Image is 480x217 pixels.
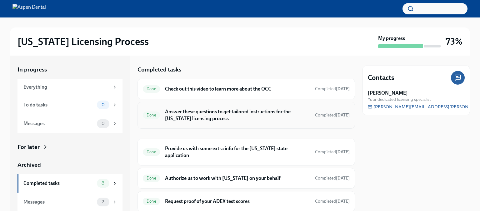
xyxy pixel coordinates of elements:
strong: [DATE] [336,112,350,118]
div: Everything [23,84,109,91]
a: For later [17,143,122,151]
h2: [US_STATE] Licensing Process [17,35,149,48]
h6: Request proof of your ADEX test scores [165,198,310,205]
span: 2 [98,200,108,204]
span: Done [143,86,160,91]
strong: [DATE] [336,199,350,204]
span: Completed [315,149,350,155]
span: August 28th, 2025 16:22 [315,198,350,204]
span: 8 [98,181,108,185]
h6: Answer these questions to get tailored instructions for the [US_STATE] licensing process [165,108,310,122]
span: Done [143,199,160,204]
span: August 29th, 2025 12:56 [315,175,350,181]
a: To do tasks0 [17,96,122,114]
span: August 28th, 2025 16:03 [315,149,350,155]
a: Everything [17,79,122,96]
span: Completed [315,112,350,118]
span: 0 [98,121,108,126]
a: Messages0 [17,114,122,133]
a: DoneRequest proof of your ADEX test scoresCompleted[DATE] [143,196,350,206]
span: Completed [315,175,350,181]
h6: Provide us with some extra info for the [US_STATE] state application [165,145,310,159]
strong: [DATE] [336,175,350,181]
div: To do tasks [23,101,94,108]
span: 0 [98,102,108,107]
div: Completed tasks [23,180,94,187]
a: DoneAuthorize us to work with [US_STATE] on your behalfCompleted[DATE] [143,173,350,183]
h5: Completed tasks [137,66,181,74]
a: DoneCheck out this video to learn more about the OCCCompleted[DATE] [143,84,350,94]
img: Aspen Dental [12,4,46,14]
span: August 28th, 2025 15:56 [315,112,350,118]
div: Messages [23,120,94,127]
a: In progress [17,66,122,74]
h4: Contacts [368,73,394,82]
strong: [PERSON_NAME] [368,90,408,96]
a: Archived [17,161,122,169]
div: For later [17,143,40,151]
div: Messages [23,199,94,205]
a: DoneAnswer these questions to get tailored instructions for the [US_STATE] licensing processCompl... [143,107,350,123]
h6: Check out this video to learn more about the OCC [165,86,310,92]
h6: Authorize us to work with [US_STATE] on your behalf [165,175,310,182]
a: DoneProvide us with some extra info for the [US_STATE] state applicationCompleted[DATE] [143,144,350,160]
span: August 29th, 2025 13:04 [315,86,350,92]
h3: 73% [446,36,462,47]
span: Completed [315,86,350,91]
strong: [DATE] [336,149,350,155]
span: Your dedicated licensing specialist [368,96,431,102]
strong: [DATE] [336,86,350,91]
span: Done [143,113,160,117]
strong: My progress [378,35,405,42]
a: Completed tasks8 [17,174,122,193]
span: Done [143,150,160,154]
a: Messages2 [17,193,122,211]
span: Completed [315,199,350,204]
span: Done [143,176,160,180]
